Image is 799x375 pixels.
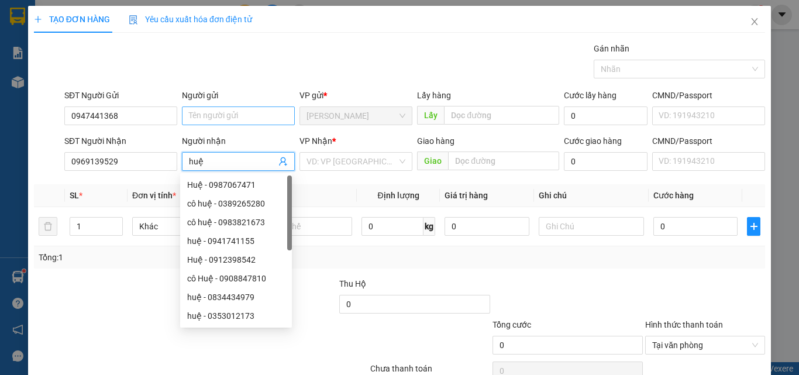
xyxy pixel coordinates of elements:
[10,10,28,22] span: Gửi:
[180,307,292,325] div: huệ - 0353012173
[444,106,559,125] input: Dọc đường
[594,44,629,53] label: Gán nhãn
[187,309,285,322] div: huệ - 0353012173
[180,269,292,288] div: cô Huệ - 0908847810
[278,157,288,166] span: user-add
[180,194,292,213] div: cô huệ - 0389265280
[417,136,454,146] span: Giao hàng
[564,136,622,146] label: Cước giao hàng
[112,10,230,36] div: [GEOGRAPHIC_DATA]
[112,36,230,50] div: [PERSON_NAME]
[339,279,366,288] span: Thu Hộ
[187,272,285,285] div: cô Huệ - 0908847810
[417,152,448,170] span: Giao
[34,15,110,24] span: TẠO ĐƠN HÀNG
[448,152,559,170] input: Dọc đường
[139,218,230,235] span: Khác
[64,135,177,147] div: SĐT Người Nhận
[539,217,644,236] input: Ghi Chú
[299,136,332,146] span: VP Nhận
[417,91,451,100] span: Lấy hàng
[747,217,760,236] button: plus
[652,336,758,354] span: Tại văn phòng
[132,191,176,200] span: Đơn vị tính
[187,197,285,210] div: cô huệ - 0389265280
[39,251,309,264] div: Tổng: 1
[748,222,760,231] span: plus
[652,89,765,102] div: CMND/Passport
[112,50,230,67] div: 0924123496
[645,320,723,329] label: Hình thức thanh toán
[299,89,412,102] div: VP gửi
[187,291,285,304] div: huệ - 0834434979
[39,217,57,236] button: delete
[423,217,435,236] span: kg
[182,135,295,147] div: Người nhận
[10,10,104,36] div: [PERSON_NAME]
[750,17,759,26] span: close
[129,15,138,25] img: icon
[182,89,295,102] div: Người gửi
[652,135,765,147] div: CMND/Passport
[129,67,174,87] span: Cxmh
[738,6,771,39] button: Close
[534,184,649,207] th: Ghi chú
[653,191,694,200] span: Cước hàng
[445,191,488,200] span: Giá trị hàng
[493,320,531,329] span: Tổng cước
[187,235,285,247] div: huệ - 0941741155
[564,91,617,100] label: Cước lấy hàng
[180,288,292,307] div: huệ - 0834434979
[417,106,444,125] span: Lấy
[70,191,79,200] span: SL
[112,10,140,22] span: Nhận:
[564,152,648,171] input: Cước giao hàng
[247,217,352,236] input: VD: Bàn, Ghế
[180,213,292,232] div: cô huệ - 0983821673
[129,15,252,24] span: Yêu cầu xuất hóa đơn điện tử
[187,253,285,266] div: Huệ - 0912398542
[180,176,292,194] div: Huệ - 0987067471
[445,217,529,236] input: 0
[187,216,285,229] div: cô huệ - 0983821673
[112,73,129,85] span: DĐ:
[187,178,285,191] div: Huệ - 0987067471
[34,15,42,23] span: plus
[180,232,292,250] div: huệ - 0941741155
[377,191,419,200] span: Định lượng
[564,106,648,125] input: Cước lấy hàng
[180,250,292,269] div: Huệ - 0912398542
[64,89,177,102] div: SĐT Người Gửi
[306,107,405,125] span: Phan Thiết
